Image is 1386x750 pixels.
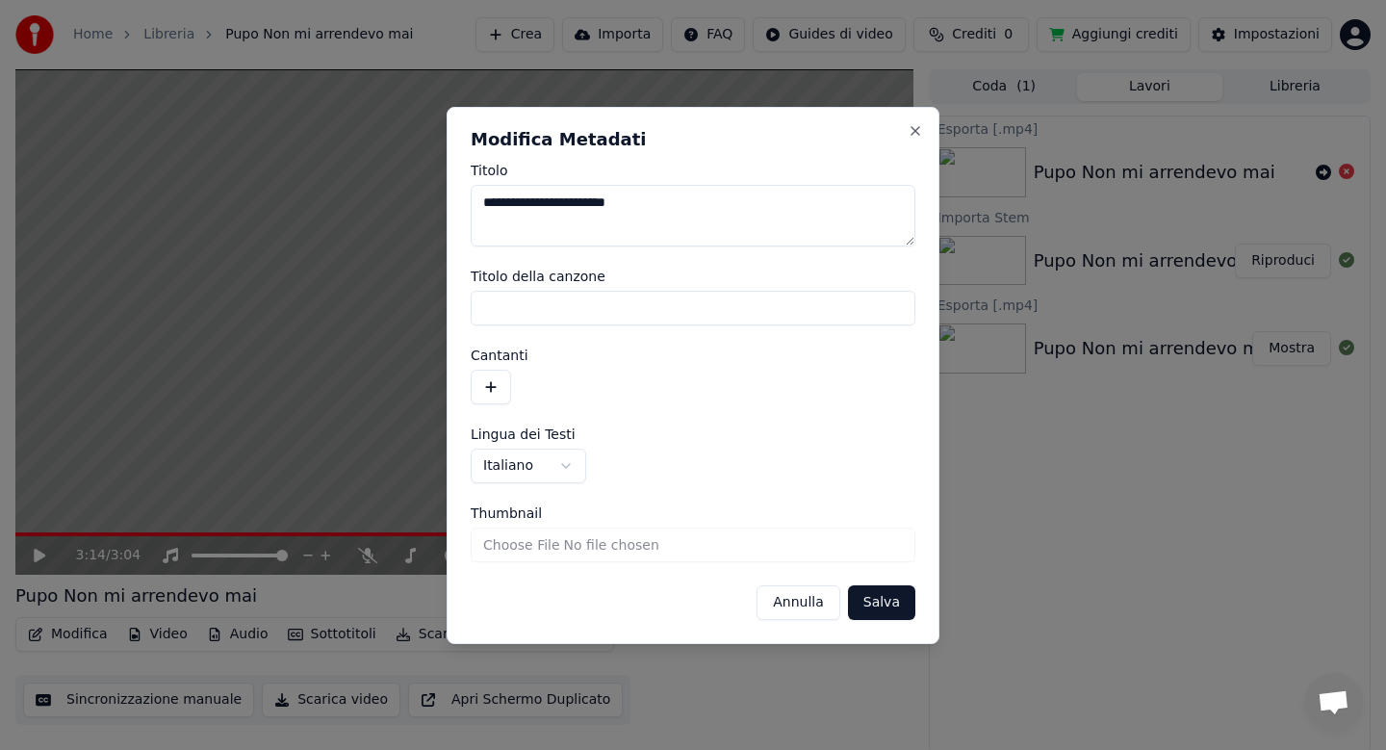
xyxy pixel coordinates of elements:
button: Salva [848,585,915,620]
span: Lingua dei Testi [471,427,576,441]
label: Cantanti [471,349,915,362]
span: Thumbnail [471,506,542,520]
label: Titolo della canzone [471,270,915,283]
h2: Modifica Metadati [471,131,915,148]
label: Titolo [471,164,915,177]
button: Annulla [757,585,840,620]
